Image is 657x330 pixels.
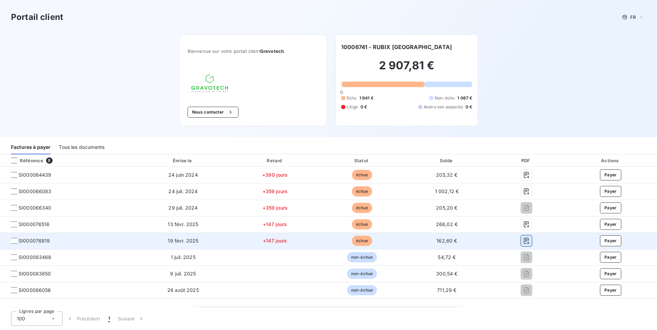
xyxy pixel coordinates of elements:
span: Bienvenue sur votre portail client . [188,48,319,54]
span: échue [352,236,372,246]
button: Nous contacter [188,107,238,118]
span: 1 [108,315,110,322]
span: +147 jours [263,221,287,227]
span: SI000076819 [19,237,50,244]
span: +147 jours [263,238,287,244]
span: 711,29 € [437,287,456,293]
span: Gravotech [260,48,284,54]
span: 266,02 € [436,221,458,227]
button: Payer [600,268,621,279]
span: Litige [347,104,358,110]
span: non-échue [347,252,377,262]
button: Payer [600,252,621,263]
span: 205,32 € [436,172,457,178]
span: 24 juin 2024 [168,172,198,178]
span: 100 [17,315,25,322]
span: 26 août 2025 [167,287,199,293]
button: Précédent [63,311,104,326]
span: 8 [46,157,52,164]
div: Tous les documents [59,140,104,154]
span: SI000066083 [19,188,52,195]
span: Non-échu [435,95,455,101]
span: Échu [347,95,357,101]
button: Payer [600,285,621,296]
span: 54,72 € [438,254,456,260]
div: Factures à payer [11,140,51,154]
span: SI000086056 [19,287,51,294]
span: 24 juil. 2024 [168,188,198,194]
span: non-échue [347,269,377,279]
span: 0 [340,90,343,95]
div: Solde [407,157,488,164]
button: Payer [600,219,621,230]
span: Avoirs non associés [424,104,463,110]
span: 19 févr. 2025 [168,238,198,244]
span: 1 002,12 € [435,188,459,194]
span: 162,60 € [436,238,457,244]
span: 1 juil. 2025 [171,254,196,260]
span: 13 févr. 2025 [168,221,198,227]
h3: Portail client [11,11,63,23]
button: Payer [600,169,621,180]
span: échue [352,186,372,197]
button: Payer [600,235,621,246]
button: Payer [600,202,621,213]
span: 300,54 € [436,271,457,276]
div: Statut [320,157,403,164]
span: 1 067 € [457,95,472,101]
img: Company logo [188,70,232,96]
span: 29 juil. 2024 [168,205,198,211]
button: Payer [600,186,621,197]
span: SI000083468 [19,254,52,261]
span: FR [630,14,636,20]
div: Référence [5,157,43,164]
h2: 2 907,81 € [341,59,472,79]
span: 0 € [360,104,367,110]
span: SI000066340 [19,204,52,211]
div: Actions [565,157,656,164]
div: PDF [490,157,563,164]
button: 1 [104,311,114,326]
div: Émise le [137,157,230,164]
span: +359 jours [263,205,288,211]
span: 9 juil. 2025 [170,271,196,276]
span: SI000076516 [19,221,50,228]
span: échue [352,170,372,180]
span: SI000064439 [19,172,52,178]
span: +390 jours [262,172,288,178]
span: SI000083850 [19,270,51,277]
span: non-échue [347,285,377,295]
span: 205,20 € [436,205,457,211]
button: Suivant [114,311,149,326]
span: +359 jours [263,188,288,194]
span: échue [352,203,372,213]
span: échue [352,219,372,229]
div: Retard [232,157,318,164]
span: 0 € [466,104,472,110]
span: 1 841 € [359,95,374,101]
h6: 10006741 - RUBIX [GEOGRAPHIC_DATA] [341,43,452,51]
